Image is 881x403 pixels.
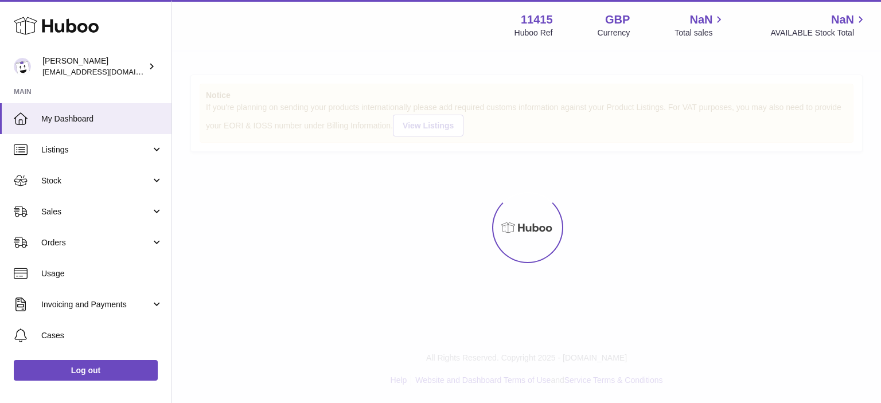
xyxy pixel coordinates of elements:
[41,299,151,310] span: Invoicing and Payments
[675,12,726,38] a: NaN Total sales
[41,114,163,124] span: My Dashboard
[605,12,630,28] strong: GBP
[831,12,854,28] span: NaN
[689,12,712,28] span: NaN
[770,28,867,38] span: AVAILABLE Stock Total
[41,330,163,341] span: Cases
[41,175,151,186] span: Stock
[14,360,158,381] a: Log out
[41,144,151,155] span: Listings
[770,12,867,38] a: NaN AVAILABLE Stock Total
[598,28,630,38] div: Currency
[42,56,146,77] div: [PERSON_NAME]
[514,28,553,38] div: Huboo Ref
[41,237,151,248] span: Orders
[14,58,31,75] img: care@shopmanto.uk
[42,67,169,76] span: [EMAIL_ADDRESS][DOMAIN_NAME]
[41,206,151,217] span: Sales
[521,12,553,28] strong: 11415
[41,268,163,279] span: Usage
[675,28,726,38] span: Total sales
